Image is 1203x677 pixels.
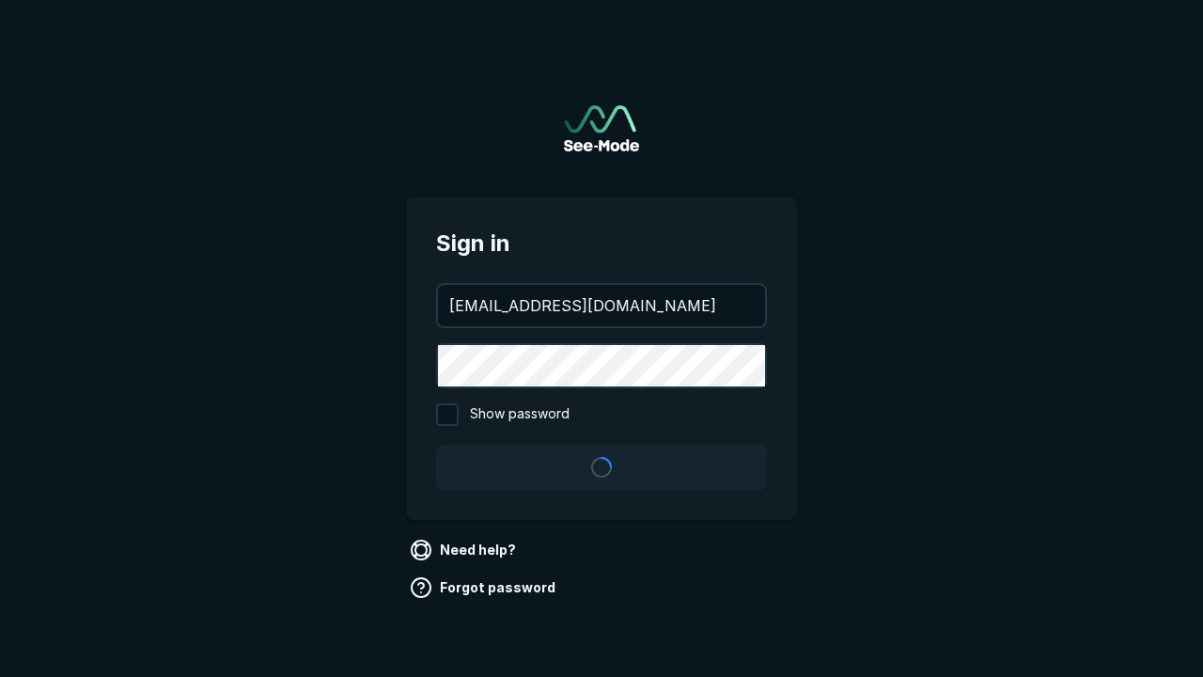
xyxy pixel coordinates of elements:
span: Show password [470,403,570,426]
a: Need help? [406,535,523,565]
a: Forgot password [406,573,563,603]
input: your@email.com [438,285,765,326]
a: Go to sign in [564,105,639,151]
img: See-Mode Logo [564,105,639,151]
span: Sign in [436,227,767,260]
